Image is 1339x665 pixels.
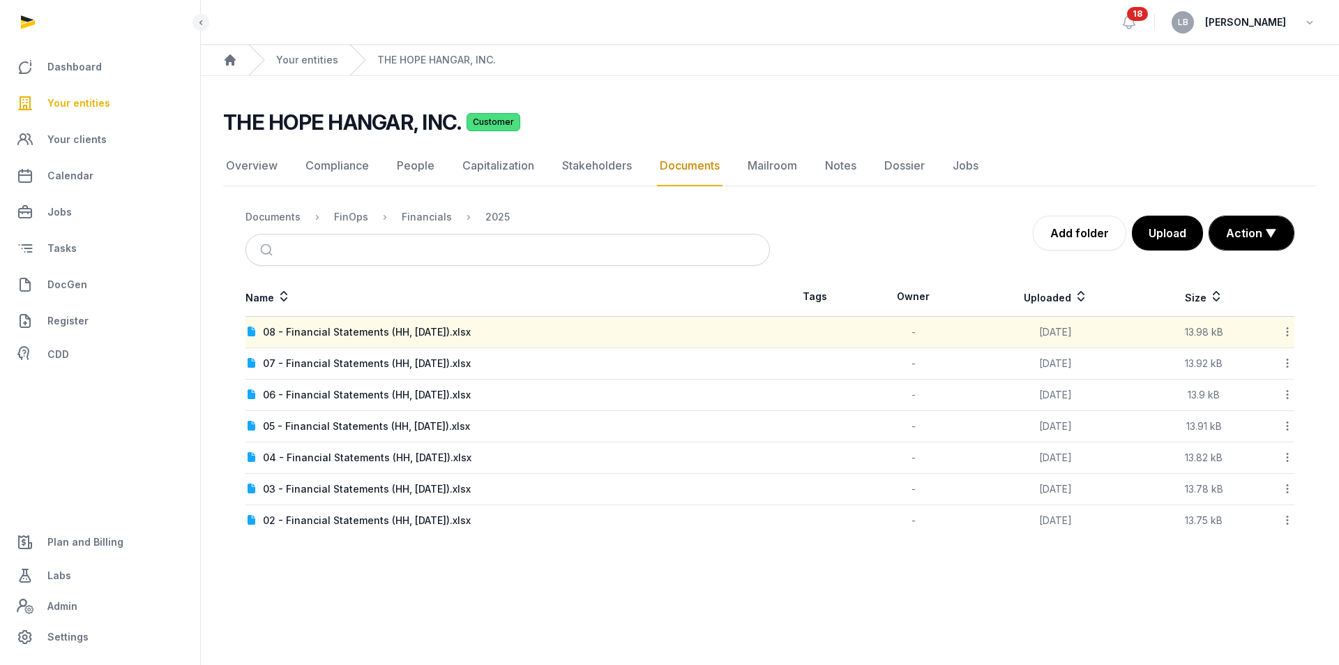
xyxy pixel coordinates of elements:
[263,514,471,528] div: 02 - Financial Statements (HH, [DATE]).xlsx
[460,146,537,186] a: Capitalization
[245,200,770,234] nav: Breadcrumb
[657,146,723,186] a: Documents
[47,629,89,645] span: Settings
[11,592,189,620] a: Admin
[11,525,189,559] a: Plan and Billing
[11,620,189,654] a: Settings
[245,210,301,224] div: Documents
[1144,474,1264,505] td: 13.78 kB
[223,110,461,135] h2: THE HOPE HANGAR, INC.
[1144,411,1264,442] td: 13.91 kB
[1039,326,1072,338] span: [DATE]
[334,210,368,224] div: FinOps
[1178,18,1188,27] span: LB
[223,146,1317,186] nav: Tabs
[47,598,77,615] span: Admin
[860,411,968,442] td: -
[11,304,189,338] a: Register
[967,277,1144,317] th: Uploaded
[11,268,189,301] a: DocGen
[860,474,968,505] td: -
[246,484,257,495] img: document.svg
[770,277,860,317] th: Tags
[11,195,189,229] a: Jobs
[47,346,69,363] span: CDD
[223,146,280,186] a: Overview
[402,210,452,224] div: Financials
[1039,451,1072,463] span: [DATE]
[485,210,510,224] div: 2025
[263,325,471,339] div: 08 - Financial Statements (HH, [DATE]).xlsx
[303,146,372,186] a: Compliance
[11,559,189,592] a: Labs
[882,146,928,186] a: Dossier
[1209,216,1294,250] button: Action ▼
[860,317,968,348] td: -
[47,59,102,75] span: Dashboard
[47,131,107,148] span: Your clients
[263,451,471,465] div: 04 - Financial Statements (HH, [DATE]).xlsx
[1205,14,1286,31] span: [PERSON_NAME]
[246,452,257,463] img: document.svg
[1144,277,1264,317] th: Size
[245,277,770,317] th: Name
[745,146,800,186] a: Mailroom
[252,234,285,265] button: Submit
[860,442,968,474] td: -
[11,123,189,156] a: Your clients
[246,358,257,369] img: document.svg
[11,159,189,193] a: Calendar
[1033,216,1126,251] a: Add folder
[11,232,189,265] a: Tasks
[377,53,496,67] a: THE HOPE HANGAR, INC.
[47,95,110,112] span: Your entities
[1144,505,1264,537] td: 13.75 kB
[263,388,471,402] div: 06 - Financial Statements (HH, [DATE]).xlsx
[1039,420,1072,432] span: [DATE]
[1039,357,1072,369] span: [DATE]
[394,146,437,186] a: People
[47,567,71,584] span: Labs
[47,240,77,257] span: Tasks
[11,87,189,120] a: Your entities
[1172,11,1194,33] button: LB
[1132,216,1203,251] button: Upload
[47,534,123,551] span: Plan and Billing
[47,276,87,293] span: DocGen
[246,389,257,401] img: document.svg
[11,341,189,368] a: CDD
[950,146,981,186] a: Jobs
[201,45,1339,76] nav: Breadcrumb
[276,53,338,67] a: Your entities
[263,482,471,496] div: 03 - Financial Statements (HH, [DATE]).xlsx
[1039,389,1072,401] span: [DATE]
[860,277,968,317] th: Owner
[47,313,89,329] span: Register
[559,146,635,186] a: Stakeholders
[1144,442,1264,474] td: 13.82 kB
[246,515,257,526] img: document.svg
[860,505,968,537] td: -
[246,327,257,338] img: document.svg
[1039,483,1072,495] span: [DATE]
[47,167,93,184] span: Calendar
[1144,380,1264,411] td: 13.9 kB
[822,146,859,186] a: Notes
[263,357,471,371] div: 07 - Financial Statements (HH, [DATE]).xlsx
[1144,348,1264,380] td: 13.92 kB
[860,380,968,411] td: -
[1039,514,1072,526] span: [DATE]
[11,50,189,84] a: Dashboard
[246,421,257,432] img: document.svg
[47,204,72,221] span: Jobs
[467,113,520,131] span: Customer
[263,419,470,433] div: 05 - Financial Statements (HH, [DATE]).xlsx
[1144,317,1264,348] td: 13.98 kB
[860,348,968,380] td: -
[1127,7,1148,21] span: 18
